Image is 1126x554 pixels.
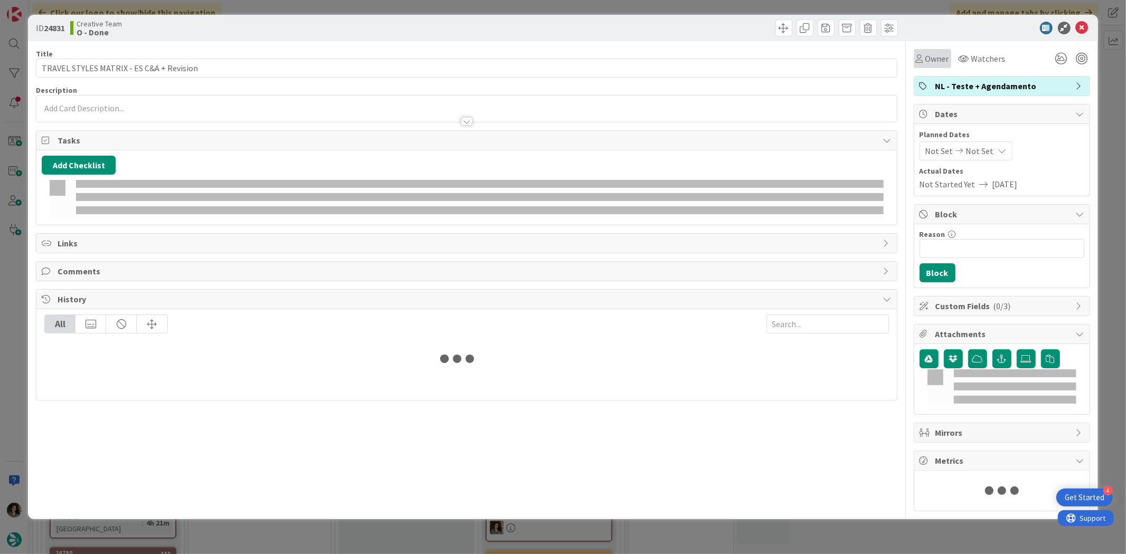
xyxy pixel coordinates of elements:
span: Links [58,237,877,250]
span: Creative Team [77,20,122,28]
button: Add Checklist [42,156,116,175]
span: Custom Fields [935,300,1071,312]
span: NL - Teste + Agendamento [935,80,1071,92]
span: Watchers [971,52,1006,65]
div: 4 [1103,486,1113,495]
span: Owner [925,52,949,65]
input: type card name here... [36,59,897,78]
span: Attachments [935,328,1071,340]
span: Metrics [935,454,1071,467]
span: Tasks [58,134,877,147]
b: O - Done [77,28,122,36]
span: Support [22,2,48,14]
span: Dates [935,108,1071,120]
span: ( 0/3 ) [993,301,1011,311]
span: ID [36,22,65,34]
span: Not Started Yet [920,178,976,190]
label: Title [36,49,53,59]
span: Comments [58,265,877,278]
div: Open Get Started checklist, remaining modules: 4 [1056,489,1113,507]
span: [DATE] [992,178,1018,190]
span: Description [36,85,77,95]
div: All [45,315,75,333]
span: Not Set [925,145,953,157]
span: History [58,293,877,305]
b: 24831 [44,23,65,33]
input: Search... [767,314,889,333]
span: Planned Dates [920,129,1084,140]
span: Mirrors [935,426,1071,439]
span: Actual Dates [920,166,1084,177]
label: Reason [920,230,945,239]
div: Get Started [1065,492,1104,503]
span: Not Set [966,145,994,157]
button: Block [920,263,955,282]
span: Block [935,208,1071,221]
